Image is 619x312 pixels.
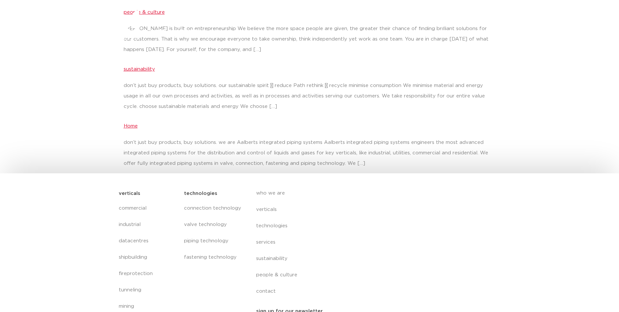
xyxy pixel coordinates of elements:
[184,200,243,266] nav: Menu
[119,217,178,233] a: industrial
[398,12,431,39] a: sustainability
[256,234,376,251] a: services
[184,217,243,233] a: valve technology
[184,188,217,199] h5: technologies
[184,233,243,249] a: piping technology
[256,267,376,283] a: people & culture
[323,12,357,39] a: technologies
[124,124,138,129] a: Home
[256,251,376,267] a: sustainability
[119,249,178,266] a: shipbuilding
[119,233,178,249] a: datacentres
[367,12,388,39] a: services
[184,249,243,266] a: fastening technology
[256,185,376,300] nav: Menu
[119,266,178,282] a: fireprotection
[124,80,496,112] p: don’t just buy products, buy solutions. our sustainable spirit  reduce Path rethink  recycle mi...
[251,12,281,39] a: who we are
[124,137,496,169] p: don’t just buy products, buy solutions. we are Aalberts integrated piping systems Aalberts integr...
[442,12,484,39] a: people & culture
[256,201,376,218] a: verticals
[291,12,313,39] a: verticals
[124,67,155,72] a: sustainability
[119,200,178,217] a: commercial
[184,200,243,217] a: connection technology
[251,12,484,39] nav: Menu
[256,218,376,234] a: technologies
[119,282,178,298] a: tunneling
[256,185,376,201] a: who we are
[119,188,140,199] h5: verticals
[256,283,376,300] a: contact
